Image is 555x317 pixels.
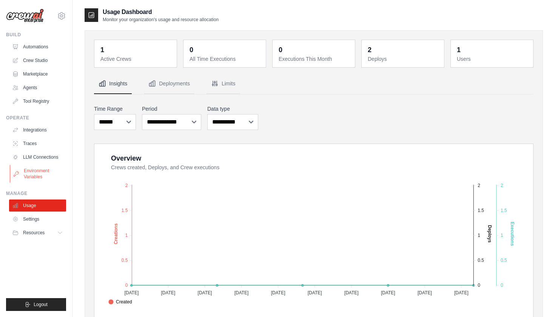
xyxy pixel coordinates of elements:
button: Insights [94,74,132,94]
img: Logo [6,9,44,23]
p: Monitor your organization's usage and resource allocation [103,17,219,23]
div: 2 [368,45,372,55]
span: Logout [34,302,48,308]
div: Manage [6,190,66,196]
tspan: [DATE] [198,290,212,295]
a: Automations [9,41,66,53]
a: Crew Studio [9,54,66,66]
text: Deploys [487,225,492,243]
div: Operate [6,115,66,121]
tspan: [DATE] [454,290,469,295]
tspan: 1 [478,233,480,238]
dt: Crews created, Deploys, and Crew executions [111,164,524,171]
tspan: [DATE] [418,290,432,295]
tspan: 0.5 [478,258,484,263]
label: Time Range [94,105,136,113]
tspan: 2 [125,183,128,188]
button: Resources [9,227,66,239]
nav: Tabs [94,74,533,94]
a: Usage [9,199,66,212]
tspan: 1 [125,233,128,238]
a: LLM Connections [9,151,66,163]
a: Traces [9,138,66,150]
div: 0 [190,45,193,55]
a: Integrations [9,124,66,136]
tspan: 0.5 [501,258,507,263]
text: Creations [113,223,119,244]
div: 0 [279,45,282,55]
label: Data type [207,105,258,113]
tspan: 0 [501,283,503,288]
dt: Executions This Month [279,55,350,63]
div: 1 [457,45,461,55]
tspan: [DATE] [381,290,395,295]
tspan: 1 [501,233,503,238]
dt: Active Crews [100,55,172,63]
div: Build [6,32,66,38]
text: Executions [510,222,515,246]
a: Agents [9,82,66,94]
tspan: 0 [478,283,480,288]
tspan: 0.5 [122,258,128,263]
tspan: [DATE] [234,290,249,295]
div: Overview [111,153,141,164]
tspan: [DATE] [161,290,176,295]
a: Marketplace [9,68,66,80]
dt: All Time Executions [190,55,261,63]
button: Limits [207,74,240,94]
tspan: 1.5 [122,208,128,213]
a: Environment Variables [10,165,67,183]
span: Resources [23,230,45,236]
tspan: [DATE] [124,290,139,295]
tspan: 2 [478,183,480,188]
tspan: 1.5 [478,208,484,213]
label: Period [142,105,201,113]
tspan: 2 [501,183,503,188]
div: 1 [100,45,104,55]
button: Logout [6,298,66,311]
tspan: 0 [125,283,128,288]
h2: Usage Dashboard [103,8,219,17]
button: Deployments [144,74,194,94]
a: Tool Registry [9,95,66,107]
dt: Deploys [368,55,439,63]
span: Created [108,298,132,305]
tspan: [DATE] [344,290,359,295]
tspan: [DATE] [308,290,322,295]
tspan: [DATE] [271,290,285,295]
a: Settings [9,213,66,225]
dt: Users [457,55,529,63]
tspan: 1.5 [501,208,507,213]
